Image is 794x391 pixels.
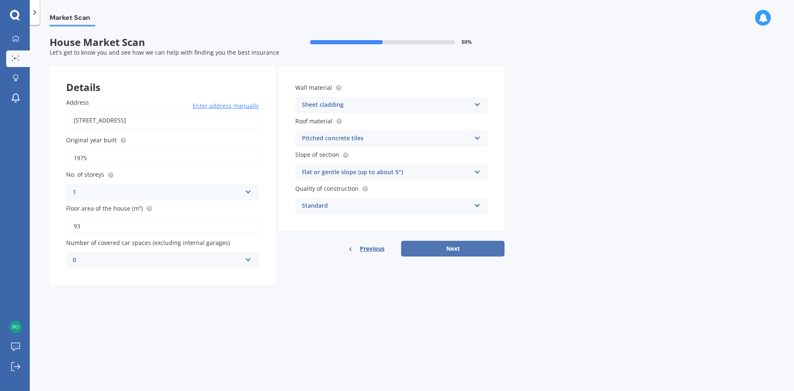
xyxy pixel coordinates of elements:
span: House Market Scan [50,36,277,48]
div: 0 [73,255,242,265]
button: Next [401,241,505,257]
span: Enter address manually [193,102,259,110]
span: Let's get to know you and see how we can help with finding you the best insurance [50,48,279,56]
span: Wall material [295,84,332,91]
div: Pitched concrete tiles [302,134,471,144]
span: Number of covered car spaces (excluding internal garages) [66,239,230,247]
span: Previous [360,242,385,255]
span: 50 % [462,39,472,45]
div: Details [50,67,275,91]
span: Quality of construction [295,185,359,192]
span: Address [66,98,89,106]
span: Floor area of the house (m²) [66,204,143,212]
input: Enter year [66,149,259,167]
input: Enter address [66,112,259,129]
span: Market Scan [50,14,95,25]
div: Standard [302,201,471,211]
div: Sheet cladding [302,100,471,110]
div: Flat or gentle slope (up to about 5°) [302,168,471,178]
img: e063b621cd0e305aff086be4def4baaf [10,321,22,333]
span: Slope of section [295,151,339,159]
span: Roof material [295,117,332,125]
span: No. of storeys [66,171,104,179]
input: Enter floor area [66,218,259,235]
span: Original year built [66,136,117,144]
div: 1 [73,187,242,197]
